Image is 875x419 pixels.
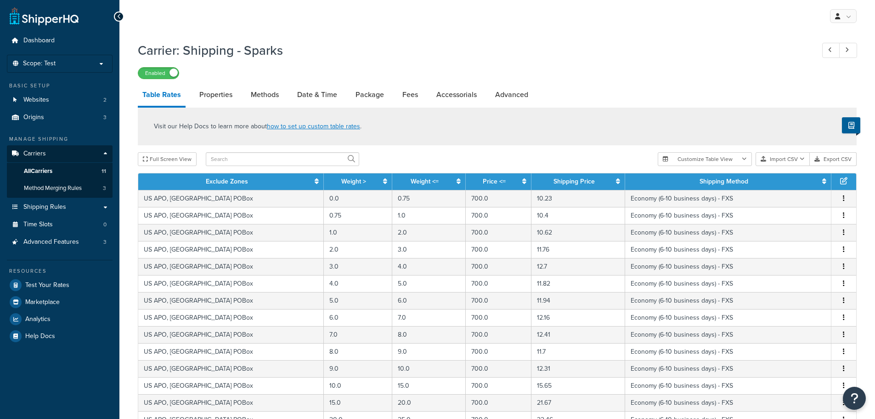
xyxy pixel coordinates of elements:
[531,190,625,207] td: 10.23
[531,275,625,292] td: 11.82
[625,275,831,292] td: Economy (6-10 business days) - FXS
[7,180,113,197] li: Method Merging Rules
[392,377,466,394] td: 15.0
[7,109,113,126] a: Origins3
[324,360,392,377] td: 9.0
[324,292,392,309] td: 5.0
[138,84,186,108] a: Table Rates
[24,167,52,175] span: All Carriers
[531,343,625,360] td: 11.7
[7,199,113,216] a: Shipping Rules
[25,316,51,323] span: Analytics
[625,360,831,377] td: Economy (6-10 business days) - FXS
[7,216,113,233] li: Time Slots
[138,377,324,394] td: US APO, [GEOGRAPHIC_DATA] POBox
[324,343,392,360] td: 8.0
[324,377,392,394] td: 10.0
[195,84,237,106] a: Properties
[25,281,69,289] span: Test Your Rates
[25,298,60,306] span: Marketplace
[466,258,531,275] td: 700.0
[756,152,810,166] button: Import CSV
[839,43,857,58] a: Next Record
[466,292,531,309] td: 700.0
[392,309,466,326] td: 7.0
[466,190,531,207] td: 700.0
[351,84,389,106] a: Package
[341,177,366,186] a: Weight >
[7,180,113,197] a: Method Merging Rules3
[7,311,113,327] a: Analytics
[206,177,248,186] a: Exclude Zones
[625,343,831,360] td: Economy (6-10 business days) - FXS
[23,238,79,246] span: Advanced Features
[23,37,55,45] span: Dashboard
[466,360,531,377] td: 700.0
[324,275,392,292] td: 4.0
[7,82,113,90] div: Basic Setup
[293,84,342,106] a: Date & Time
[7,277,113,293] a: Test Your Rates
[23,203,66,211] span: Shipping Rules
[466,377,531,394] td: 700.0
[138,190,324,207] td: US APO, [GEOGRAPHIC_DATA] POBox
[267,121,360,131] a: how to set up custom table rates
[138,343,324,360] td: US APO, [GEOGRAPHIC_DATA] POBox
[625,326,831,343] td: Economy (6-10 business days) - FXS
[23,96,49,104] span: Websites
[843,387,866,410] button: Open Resource Center
[324,207,392,224] td: 0.75
[324,224,392,241] td: 1.0
[625,292,831,309] td: Economy (6-10 business days) - FXS
[138,292,324,309] td: US APO, [GEOGRAPHIC_DATA] POBox
[7,32,113,49] a: Dashboard
[138,275,324,292] td: US APO, [GEOGRAPHIC_DATA] POBox
[23,60,56,68] span: Scope: Test
[842,117,860,133] button: Show Help Docs
[103,114,107,121] span: 3
[324,241,392,258] td: 2.0
[324,394,392,411] td: 15.0
[138,309,324,326] td: US APO, [GEOGRAPHIC_DATA] POBox
[625,241,831,258] td: Economy (6-10 business days) - FXS
[206,152,359,166] input: Search
[625,258,831,275] td: Economy (6-10 business days) - FXS
[531,224,625,241] td: 10.62
[103,96,107,104] span: 2
[102,167,106,175] span: 11
[324,309,392,326] td: 6.0
[392,241,466,258] td: 3.0
[7,163,113,180] a: AllCarriers11
[531,292,625,309] td: 11.94
[658,152,752,166] button: Customize Table View
[138,360,324,377] td: US APO, [GEOGRAPHIC_DATA] POBox
[531,207,625,224] td: 10.4
[810,152,857,166] button: Export CSV
[138,241,324,258] td: US APO, [GEOGRAPHIC_DATA] POBox
[822,43,840,58] a: Previous Record
[466,224,531,241] td: 700.0
[553,177,595,186] a: Shipping Price
[103,221,107,229] span: 0
[24,184,82,192] span: Method Merging Rules
[625,207,831,224] td: Economy (6-10 business days) - FXS
[392,275,466,292] td: 5.0
[398,84,423,106] a: Fees
[7,267,113,275] div: Resources
[531,394,625,411] td: 21.67
[466,326,531,343] td: 700.0
[7,234,113,251] li: Advanced Features
[392,360,466,377] td: 10.0
[392,190,466,207] td: 0.75
[531,377,625,394] td: 15.65
[392,326,466,343] td: 8.0
[103,184,106,192] span: 3
[392,394,466,411] td: 20.0
[324,326,392,343] td: 7.0
[23,221,53,229] span: Time Slots
[138,258,324,275] td: US APO, [GEOGRAPHIC_DATA] POBox
[138,68,179,79] label: Enabled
